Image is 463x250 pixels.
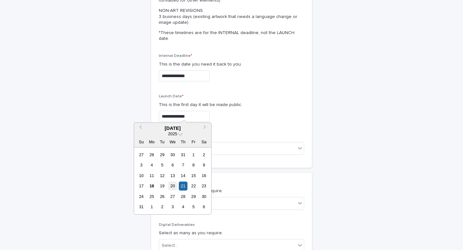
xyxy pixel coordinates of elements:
[137,150,146,159] div: Choose Sunday, July 27th, 2025
[159,102,304,108] p: This is the first day it will be made public.
[147,182,156,190] div: Choose Monday, August 18th, 2025
[158,138,167,146] div: Tu
[162,242,178,249] div: Select...
[179,161,187,169] div: Choose Thursday, August 7th, 2025
[200,202,208,211] div: Choose Saturday, September 6th, 2025
[200,123,211,134] button: Next Month
[200,138,208,146] div: Sa
[189,138,198,146] div: Fr
[147,171,156,180] div: Choose Monday, August 11th, 2025
[159,188,304,194] p: Select as many as you require.
[159,223,195,227] span: Digital Deliverables
[168,138,177,146] div: We
[179,202,187,211] div: Choose Thursday, September 4th, 2025
[168,131,177,136] span: 2025
[135,123,145,134] button: Previous Month
[200,161,208,169] div: Choose Saturday, August 9th, 2025
[168,202,177,211] div: Choose Wednesday, September 3rd, 2025
[159,54,192,58] span: Internal Deadline
[189,182,198,190] div: Choose Friday, August 22nd, 2025
[179,182,187,190] div: Choose Thursday, August 21st, 2025
[179,192,187,201] div: Choose Thursday, August 28th, 2025
[136,149,209,212] div: month 2025-08
[137,138,146,146] div: Su
[179,138,187,146] div: Th
[168,161,177,169] div: Choose Wednesday, August 6th, 2025
[189,171,198,180] div: Choose Friday, August 15th, 2025
[200,150,208,159] div: Choose Saturday, August 2nd, 2025
[168,150,177,159] div: Choose Wednesday, July 30th, 2025
[189,150,198,159] div: Choose Friday, August 1st, 2025
[134,125,211,131] div: [DATE]
[189,202,198,211] div: Choose Friday, September 5th, 2025
[179,171,187,180] div: Choose Thursday, August 14th, 2025
[168,171,177,180] div: Choose Wednesday, August 13th, 2025
[159,61,304,68] p: This is the date you need it back to you.
[200,192,208,201] div: Choose Saturday, August 30th, 2025
[189,161,198,169] div: Choose Friday, August 8th, 2025
[200,171,208,180] div: Choose Saturday, August 16th, 2025
[168,182,177,190] div: Choose Wednesday, August 20th, 2025
[137,171,146,180] div: Choose Sunday, August 10th, 2025
[147,150,156,159] div: Choose Monday, July 28th, 2025
[200,182,208,190] div: Choose Saturday, August 23rd, 2025
[159,30,302,41] p: *These timelines are for the INTERNAL deadline, not the LAUNCH date.
[159,94,184,98] span: Launch Date
[168,192,177,201] div: Choose Wednesday, August 27th, 2025
[158,192,167,201] div: Choose Tuesday, August 26th, 2025
[137,202,146,211] div: Choose Sunday, August 31st, 2025
[137,161,146,169] div: Choose Sunday, August 3rd, 2025
[159,8,302,25] p: NON-ART REVISIONS 3 business days (existing artwork that needs a language change or image update)
[158,161,167,169] div: Choose Tuesday, August 5th, 2025
[158,182,167,190] div: Choose Tuesday, August 19th, 2025
[158,171,167,180] div: Choose Tuesday, August 12th, 2025
[147,161,156,169] div: Choose Monday, August 4th, 2025
[159,230,304,237] p: Select as many as you require.
[189,192,198,201] div: Choose Friday, August 29th, 2025
[179,150,187,159] div: Choose Thursday, July 31st, 2025
[147,138,156,146] div: Mo
[137,182,146,190] div: Choose Sunday, August 17th, 2025
[137,192,146,201] div: Choose Sunday, August 24th, 2025
[147,192,156,201] div: Choose Monday, August 25th, 2025
[158,150,167,159] div: Choose Tuesday, July 29th, 2025
[147,202,156,211] div: Choose Monday, September 1st, 2025
[158,202,167,211] div: Choose Tuesday, September 2nd, 2025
